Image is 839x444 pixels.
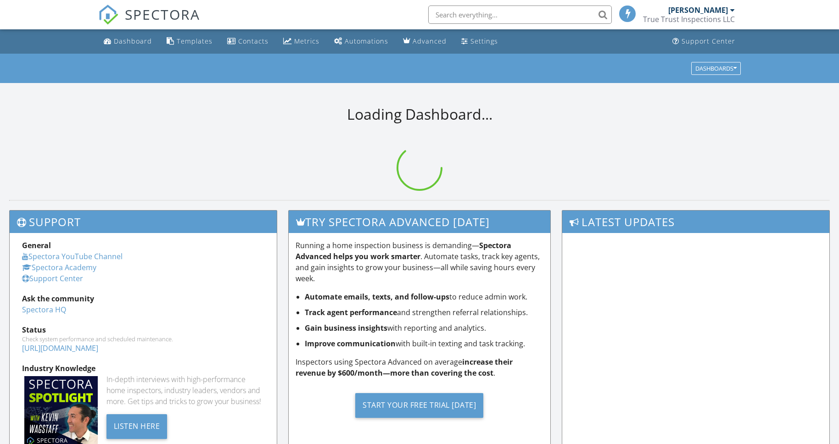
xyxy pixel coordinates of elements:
[691,62,741,75] button: Dashboards
[305,338,543,349] li: with built-in texting and task tracking.
[100,33,156,50] a: Dashboard
[305,307,397,317] strong: Track agent performance
[238,37,268,45] div: Contacts
[106,414,168,439] div: Listen Here
[22,293,264,304] div: Ask the community
[98,12,200,32] a: SPECTORA
[643,15,735,24] div: True Trust Inspections LLC
[399,33,450,50] a: Advanced
[305,307,543,318] li: and strengthen referral relationships.
[330,33,392,50] a: Automations (Basic)
[22,240,51,250] strong: General
[22,262,96,272] a: Spectora Academy
[22,324,264,335] div: Status
[668,6,728,15] div: [PERSON_NAME]
[22,273,83,283] a: Support Center
[294,37,319,45] div: Metrics
[355,393,483,418] div: Start Your Free Trial [DATE]
[305,339,396,349] strong: Improve communication
[428,6,612,24] input: Search everything...
[106,421,168,431] a: Listen Here
[296,356,543,378] p: Inspectors using Spectora Advanced on average .
[114,37,152,45] div: Dashboard
[296,240,543,284] p: Running a home inspection business is demanding— . Automate tasks, track key agents, and gain ins...
[22,335,264,343] div: Check system performance and scheduled maintenance.
[177,37,213,45] div: Templates
[669,33,739,50] a: Support Center
[296,357,513,378] strong: increase their revenue by $600/month—more than covering the cost
[562,211,829,233] h3: Latest Updates
[10,211,277,233] h3: Support
[458,33,502,50] a: Settings
[695,65,737,72] div: Dashboards
[22,363,264,374] div: Industry Knowledge
[106,374,264,407] div: In-depth interviews with high-performance home inspectors, industry leaders, vendors and more. Ge...
[305,292,449,302] strong: Automate emails, texts, and follow-ups
[470,37,498,45] div: Settings
[22,251,123,261] a: Spectora YouTube Channel
[289,211,550,233] h3: Try spectora advanced [DATE]
[98,5,118,25] img: The Best Home Inspection Software - Spectora
[296,386,543,425] a: Start Your Free Trial [DATE]
[305,322,543,333] li: with reporting and analytics.
[413,37,447,45] div: Advanced
[280,33,323,50] a: Metrics
[22,305,66,315] a: Spectora HQ
[345,37,388,45] div: Automations
[125,5,200,24] span: SPECTORA
[305,291,543,302] li: to reduce admin work.
[224,33,272,50] a: Contacts
[22,343,98,353] a: [URL][DOMAIN_NAME]
[296,240,511,261] strong: Spectora Advanced helps you work smarter
[305,323,387,333] strong: Gain business insights
[163,33,216,50] a: Templates
[682,37,735,45] div: Support Center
